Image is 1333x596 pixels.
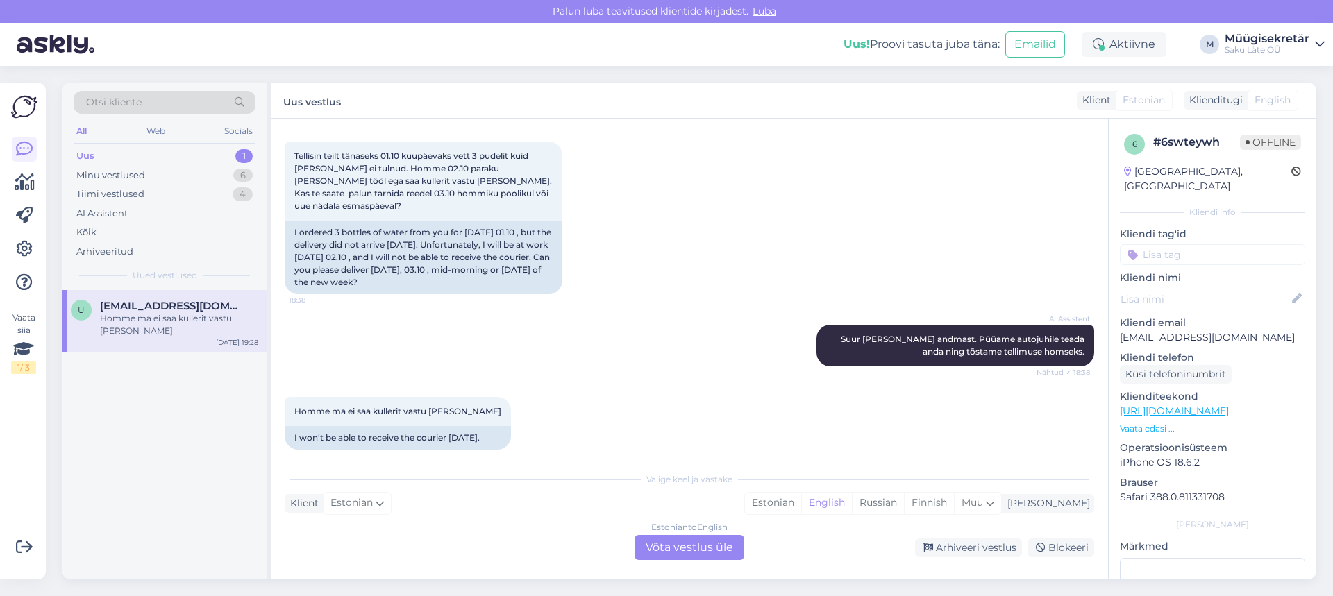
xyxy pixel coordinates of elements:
p: Kliendi telefon [1120,350,1305,365]
div: Klient [1077,93,1111,108]
span: Muu [962,496,983,509]
div: M [1200,35,1219,54]
div: Blokeeri [1028,538,1094,557]
p: Klienditeekond [1120,389,1305,404]
span: U [78,305,85,315]
span: Suur [PERSON_NAME] andmast. Püüame autojuhile teada anda ning tõstame tellimuse homseks. [841,334,1087,357]
span: Umdaursula@gmail.com [100,300,244,312]
p: iPhone OS 18.6.2 [1120,455,1305,470]
span: Uued vestlused [133,269,197,282]
div: Müügisekretär [1225,33,1309,44]
div: Arhiveeri vestlus [915,538,1022,557]
span: Tellisin teilt tänaseks 01.10 kuupäevaks vett 3 pudelit kuid [PERSON_NAME] ei tulnud. Homme 02.10... [294,151,554,211]
input: Lisa nimi [1121,291,1289,307]
span: Homme ma ei saa kullerit vastu [PERSON_NAME] [294,406,501,416]
div: Estonian [745,493,801,513]
span: Estonian [1123,93,1165,108]
div: Web [144,122,168,140]
div: Russian [852,493,904,513]
div: AI Assistent [76,207,128,221]
a: [URL][DOMAIN_NAME] [1120,405,1229,417]
div: I ordered 3 bottles of water from you for [DATE] 01.10 , but the delivery did not arrive [DATE]. ... [285,221,562,294]
div: 1 / 3 [11,361,36,374]
span: Nähtud ✓ 18:38 [1037,367,1090,377]
div: [GEOGRAPHIC_DATA], [GEOGRAPHIC_DATA] [1124,164,1291,194]
span: 6 [1132,139,1137,149]
div: Klienditugi [1184,93,1243,108]
div: [PERSON_NAME] [1002,496,1090,511]
div: 1 [235,149,253,163]
p: Vaata edasi ... [1120,423,1305,435]
div: # 6swteywh [1153,134,1240,151]
div: I won't be able to receive the courier [DATE]. [285,426,511,450]
div: Küsi telefoninumbrit [1120,365,1232,384]
p: Brauser [1120,475,1305,490]
label: Uus vestlus [283,91,341,110]
div: Tiimi vestlused [76,187,144,201]
p: Kliendi nimi [1120,271,1305,285]
img: Askly Logo [11,94,37,120]
input: Lisa tag [1120,244,1305,265]
div: Arhiveeritud [76,245,133,259]
div: [PERSON_NAME] [1120,518,1305,531]
div: [DATE] 19:28 [216,337,258,348]
div: Aktiivne [1082,32,1166,57]
div: Valige keel ja vastake [285,473,1094,486]
span: English [1255,93,1291,108]
p: Safari 388.0.811331708 [1120,490,1305,504]
div: Uus [76,149,94,163]
div: Klient [285,496,319,511]
div: Kõik [76,225,97,239]
button: Emailid [1005,31,1065,58]
div: Estonian to English [651,521,728,534]
div: Proovi tasuta juba täna: [844,36,1000,53]
span: Estonian [330,495,373,511]
p: [EMAIL_ADDRESS][DOMAIN_NAME] [1120,330,1305,345]
span: Otsi kliente [86,95,142,110]
div: Minu vestlused [76,169,145,182]
div: Kliendi info [1120,206,1305,219]
div: All [74,122,90,140]
b: Uus! [844,37,870,51]
span: AI Assistent [1038,314,1090,324]
span: Luba [748,5,780,17]
div: 6 [233,169,253,182]
div: Vaata siia [11,312,36,374]
div: English [801,493,852,513]
div: Homme ma ei saa kullerit vastu [PERSON_NAME] [100,312,258,337]
div: Saku Läte OÜ [1225,44,1309,56]
div: Võta vestlus üle [635,535,744,560]
span: 18:38 [289,295,341,305]
p: Kliendi email [1120,316,1305,330]
p: Kliendi tag'id [1120,227,1305,241]
a: MüügisekretärSaku Läte OÜ [1225,33,1325,56]
div: Finnish [904,493,954,513]
span: 19:28 [289,450,341,461]
div: 4 [233,187,253,201]
p: Märkmed [1120,539,1305,554]
p: Operatsioonisüsteem [1120,441,1305,455]
span: Offline [1240,135,1301,150]
div: Socials [221,122,255,140]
